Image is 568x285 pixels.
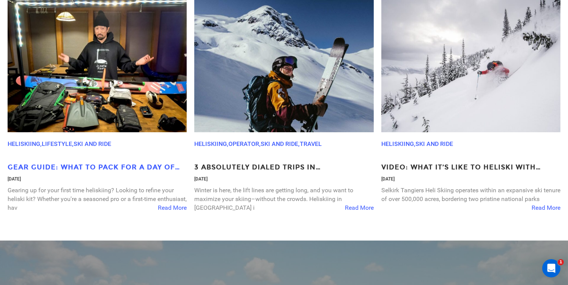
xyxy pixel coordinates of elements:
[532,204,560,212] span: Read More
[8,163,187,173] a: Gear Guide: What To Pack For A Day Of Heliskiing & Backcountry Skiing
[542,259,560,277] iframe: Intercom live chat
[158,204,187,212] span: Read More
[381,140,414,147] a: Heliskiing
[227,140,228,147] span: ,
[381,176,560,182] p: [DATE]
[261,140,298,147] a: Ski and Ride
[8,186,187,212] p: Gearing up for your first time heliskiing? Looking to refine your heliski kit? Whether you're a s...
[72,140,74,147] span: ,
[8,176,187,182] p: [DATE]
[74,140,111,147] a: Ski and Ride
[194,186,373,212] p: Winter is here, the lift lines are getting long, and you want to maximize your skiing–without the...
[228,140,259,147] a: Operator
[194,163,373,173] a: 3 Absolutely Dialed Trips in [GEOGRAPHIC_DATA]
[194,140,227,147] a: Heliskiing
[345,204,374,212] span: Read More
[381,163,560,173] a: Video: What It’s Like to Heliski With Selkirk Tangiers Heli Skiing
[381,186,560,204] p: Selkirk Tangiers Heli Skiing operates within an expansive ski tenure of over 500,000 acres, borde...
[414,140,415,147] span: ,
[259,140,261,147] span: ,
[415,140,453,147] a: Ski and Ride
[40,140,42,147] span: ,
[194,176,373,182] p: [DATE]
[8,140,40,147] a: Heliskiing
[42,140,72,147] a: Lifestyle
[558,259,564,265] span: 1
[300,140,322,147] a: Travel
[298,140,300,147] span: ,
